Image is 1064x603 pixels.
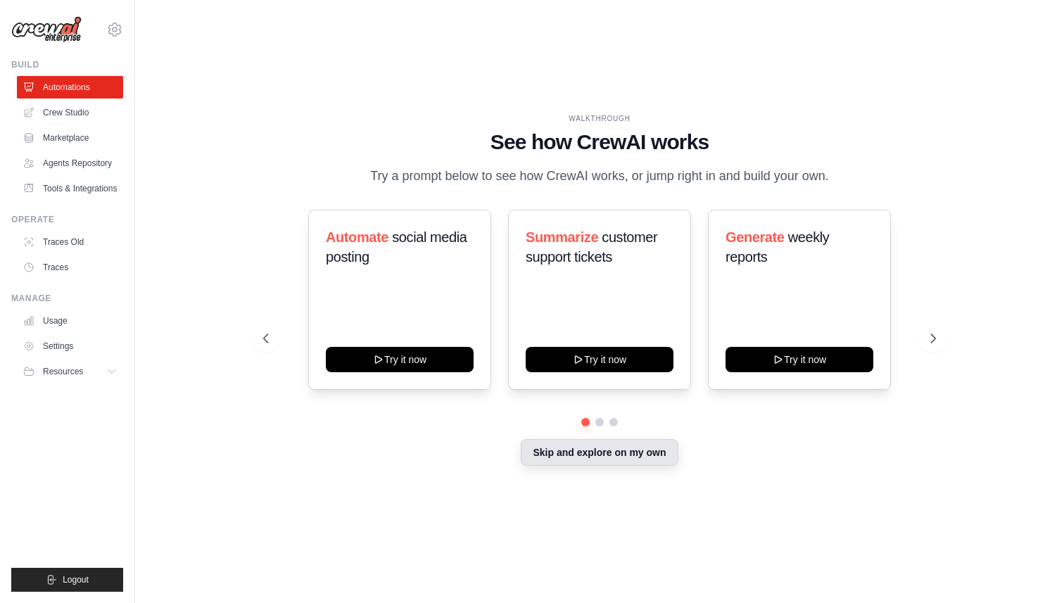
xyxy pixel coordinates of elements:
span: Resources [43,366,83,377]
a: Crew Studio [17,101,123,124]
button: Logout [11,568,123,592]
a: Settings [17,335,123,357]
div: Operate [11,214,123,225]
img: Logo [11,16,82,43]
a: Tools & Integrations [17,177,123,200]
p: Try a prompt below to see how CrewAI works, or jump right in and build your own. [363,166,836,186]
button: Skip and explore on my own [521,439,678,466]
button: Try it now [526,347,673,372]
div: Build [11,59,123,70]
button: Try it now [326,347,474,372]
a: Traces Old [17,231,123,253]
span: Automate [326,229,388,245]
a: Traces [17,256,123,279]
button: Try it now [726,347,873,372]
div: Manage [11,293,123,304]
div: WALKTHROUGH [263,113,937,124]
a: Agents Repository [17,152,123,174]
span: weekly reports [726,229,829,265]
span: Summarize [526,229,598,245]
span: Generate [726,229,785,245]
a: Automations [17,76,123,99]
span: customer support tickets [526,229,657,265]
button: Resources [17,360,123,383]
h1: See how CrewAI works [263,129,937,155]
a: Usage [17,310,123,332]
span: Logout [63,574,89,585]
span: social media posting [326,229,467,265]
a: Marketplace [17,127,123,149]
